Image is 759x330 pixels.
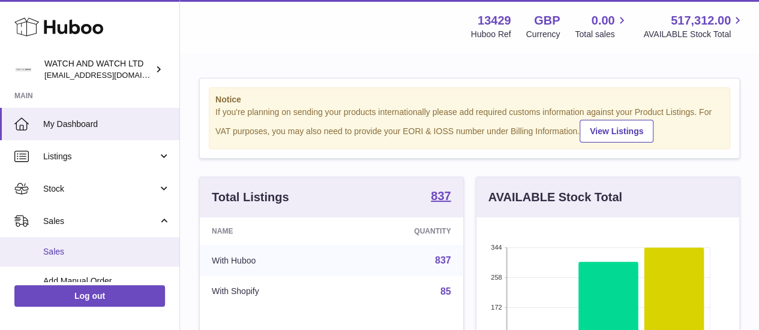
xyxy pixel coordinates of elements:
[14,285,165,307] a: Log out
[478,13,511,29] strong: 13429
[534,13,560,29] strong: GBP
[200,217,341,245] th: Name
[200,245,341,276] td: With Huboo
[43,275,170,287] span: Add Manual Order
[14,60,32,78] img: internalAdmin-13429@internal.huboo.com
[526,29,560,40] div: Currency
[43,119,170,130] span: My Dashboard
[431,190,451,202] strong: 837
[491,304,502,311] text: 172
[212,189,289,205] h3: Total Listings
[575,29,628,40] span: Total sales
[643,13,745,40] a: 517,312.00 AVAILABLE Stock Total
[43,151,158,162] span: Listings
[43,246,170,258] span: Sales
[671,13,731,29] span: 517,312.00
[491,274,502,281] text: 258
[43,216,158,227] span: Sales
[580,120,653,143] a: View Listings
[471,29,511,40] div: Huboo Ref
[575,13,628,40] a: 0.00 Total sales
[43,183,158,195] span: Stock
[435,255,451,265] a: 837
[431,190,451,204] a: 837
[44,58,152,81] div: WATCH AND WATCH LTD
[215,94,724,105] strong: Notice
[44,70,176,80] span: [EMAIL_ADDRESS][DOMAIN_NAME]
[643,29,745,40] span: AVAILABLE Stock Total
[215,107,724,143] div: If you're planning on sending your products internationally please add required customs informati...
[440,286,451,296] a: 85
[200,276,341,307] td: With Shopify
[341,217,463,245] th: Quantity
[491,244,502,251] text: 344
[592,13,615,29] span: 0.00
[488,189,622,205] h3: AVAILABLE Stock Total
